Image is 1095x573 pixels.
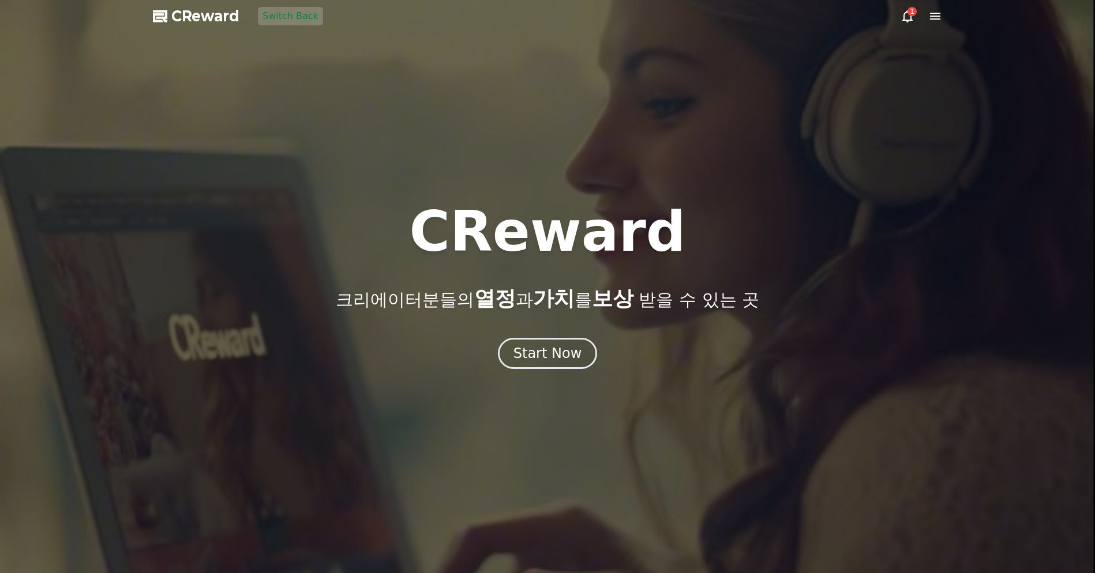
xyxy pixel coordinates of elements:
span: 가치 [533,286,575,310]
a: 1 [901,9,914,23]
div: Start Now [513,344,582,363]
div: 1 [907,7,917,16]
span: 열정 [474,286,516,310]
span: 보상 [592,286,633,310]
a: CReward [153,7,239,25]
span: CReward [171,7,239,25]
a: Start Now [498,349,598,360]
h1: CReward [409,204,685,259]
button: Start Now [498,338,598,369]
button: Switch Back [258,7,323,25]
p: 크리에이터분들의 과 를 받을 수 있는 곳 [336,287,759,310]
